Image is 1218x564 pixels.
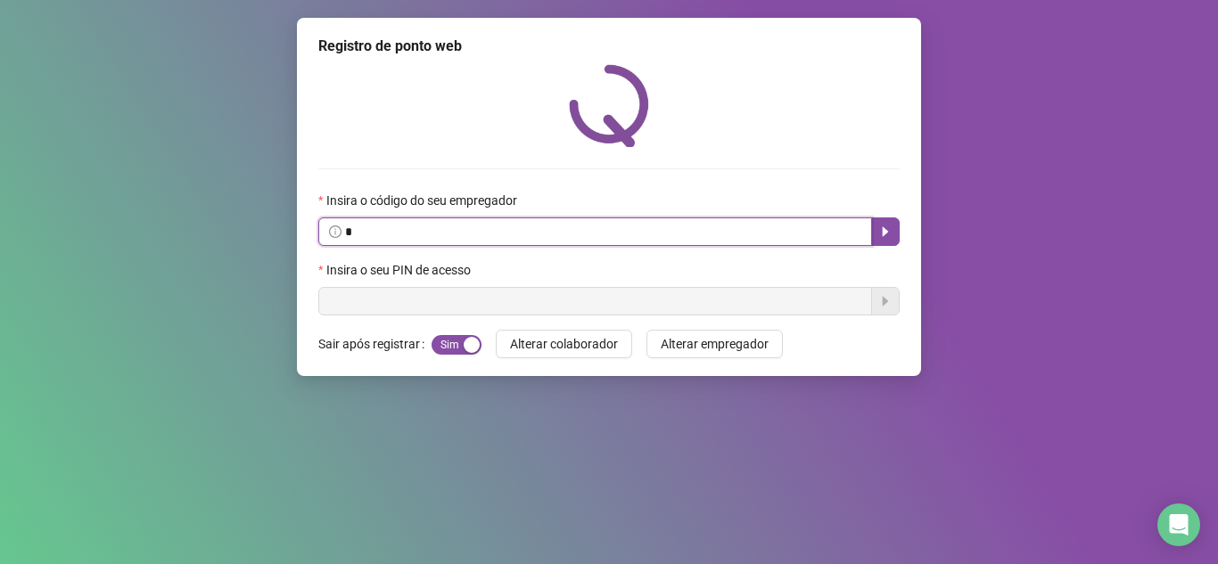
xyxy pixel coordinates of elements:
label: Insira o seu PIN de acesso [318,260,482,280]
span: info-circle [329,225,342,238]
span: Alterar colaborador [510,334,618,354]
span: Alterar empregador [661,334,769,354]
button: Alterar empregador [646,330,783,358]
button: Alterar colaborador [496,330,632,358]
div: Open Intercom Messenger [1157,503,1200,546]
img: QRPoint [569,64,649,147]
div: Registro de ponto web [318,36,900,57]
label: Sair após registrar [318,330,432,358]
label: Insira o código do seu empregador [318,191,529,210]
span: caret-right [878,225,893,239]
